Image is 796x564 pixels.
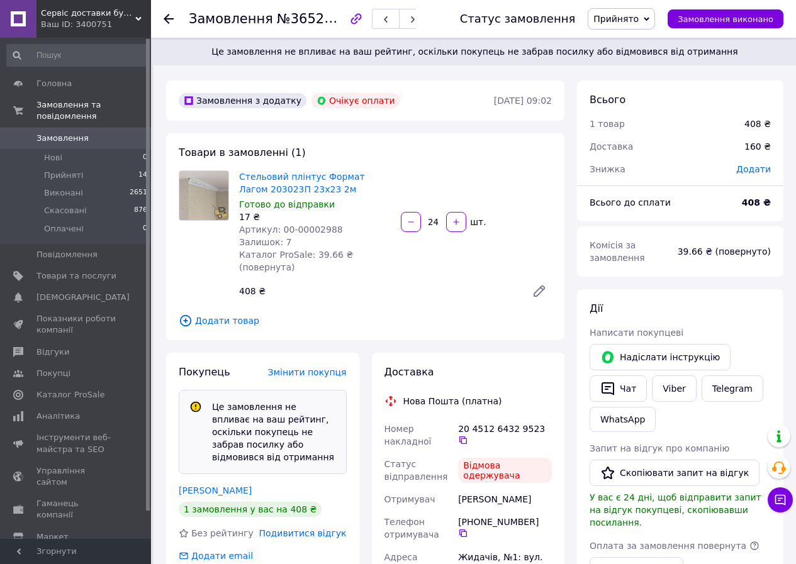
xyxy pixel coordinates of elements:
[169,45,781,58] span: Це замовлення не впливає на ваш рейтинг, оскільки покупець не забрав посилку або відмовився від о...
[239,250,353,272] span: Каталог ProSale: 39.66 ₴ (повернута)
[36,99,151,122] span: Замовлення та повідомлення
[768,487,793,512] button: Чат з покупцем
[239,172,365,194] a: Стельовий плінтус Формат Лагом 203023П 23х23 2м
[652,375,696,402] a: Viber
[239,199,335,209] span: Готово до відправки
[36,249,98,260] span: Повідомлення
[179,485,252,495] a: [PERSON_NAME]
[458,423,552,445] div: 20 4512 6432 9523
[44,170,83,181] span: Прийняті
[179,502,322,517] div: 1 замовлення у вас на 408 ₴
[138,170,147,181] span: 14
[736,164,771,174] span: Додати
[234,282,522,300] div: 408 ₴
[384,366,434,378] span: Доставка
[36,313,116,336] span: Показники роботи компанії
[590,197,671,207] span: Всього до сплати
[590,141,633,152] span: Доставка
[593,14,639,24] span: Прийнято
[44,223,84,235] span: Оплачені
[460,13,576,25] div: Статус замовлення
[678,14,773,24] span: Замовлення виконано
[36,368,70,379] span: Покупці
[678,246,771,257] span: 39.66 ₴ (повернуто)
[179,314,552,328] span: Додати товар
[36,346,69,358] span: Відгуки
[737,133,778,160] div: 160 ₴
[590,492,761,528] span: У вас є 24 дні, щоб відправити запит на відгук покупцеві, скопіювавши посилання.
[36,270,116,282] span: Товари та послуги
[590,94,625,106] span: Всього
[456,488,554,511] div: [PERSON_NAME]
[143,223,147,235] span: 0
[494,96,552,106] time: [DATE] 09:02
[134,205,147,216] span: 876
[742,197,771,207] b: 408 ₴
[44,187,83,199] span: Виконані
[177,550,254,562] div: Додати email
[384,494,435,504] span: Отримувач
[36,78,72,89] span: Головна
[130,187,147,199] span: 2651
[164,13,174,25] div: Повернутися назад
[189,11,273,26] span: Замовлення
[179,366,230,378] span: Покупець
[36,465,116,488] span: Управління сайтом
[36,411,80,422] span: Аналітика
[468,216,488,228] div: шт.
[36,498,116,521] span: Гаманець компанії
[179,93,306,108] div: Замовлення з додатку
[590,119,625,129] span: 1 товар
[744,118,771,130] div: 408 ₴
[239,237,292,247] span: Залишок: 7
[590,302,603,314] span: Дії
[268,367,347,377] span: Змінити покупця
[41,19,151,30] div: Ваш ID: 3400751
[590,443,729,453] span: Запит на відгук про компанію
[668,9,783,28] button: Замовлення виконано
[259,528,347,538] span: Подивитися відгук
[590,460,760,486] button: Скопіювати запит на відгук
[36,292,130,303] span: [DEMOGRAPHIC_DATA]
[400,395,505,407] div: Нова Пошта (платна)
[36,531,69,543] span: Маркет
[277,11,366,26] span: №365220064
[590,328,683,338] span: Написати покупцеві
[44,152,62,163] span: Нові
[458,458,552,483] div: Відмова одержувача
[384,459,448,482] span: Статус відправлення
[190,550,254,562] div: Додати email
[6,44,149,67] input: Пошук
[384,424,432,446] span: Номер накладної
[590,375,647,402] button: Чат
[590,407,656,432] a: WhatsApp
[239,224,343,235] span: Артикул: 00-00002988
[702,375,763,402] a: Telegram
[179,147,306,158] span: Товари в замовленні (1)
[191,528,254,538] span: Без рейтингу
[36,389,104,401] span: Каталог ProSale
[590,240,645,263] span: Комісія за замовлення
[527,279,552,304] a: Редагувати
[590,541,746,551] span: Оплата за замовлення повернута
[384,552,418,562] span: Адреса
[384,517,439,539] span: Телефон отримувача
[590,164,625,174] span: Знижка
[44,205,87,216] span: Скасовані
[207,401,341,463] div: Це замовлення не впливає на ваш рейтинг, оскільки покупець не забрав посилку або відмовився від о...
[311,93,400,108] div: Очікує оплати
[239,211,391,223] div: 17 ₴
[590,344,731,370] button: Надіслати інструкцію
[36,432,116,455] span: Інструменти веб-майстра та SEO
[179,171,228,220] img: Стельовий плінтус Формат Лагом 203023П 23х23 2м
[41,8,135,19] span: Сервіс доставки будівельних матеріалів
[458,516,552,538] div: [PHONE_NUMBER]
[143,152,147,163] span: 0
[36,133,89,144] span: Замовлення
